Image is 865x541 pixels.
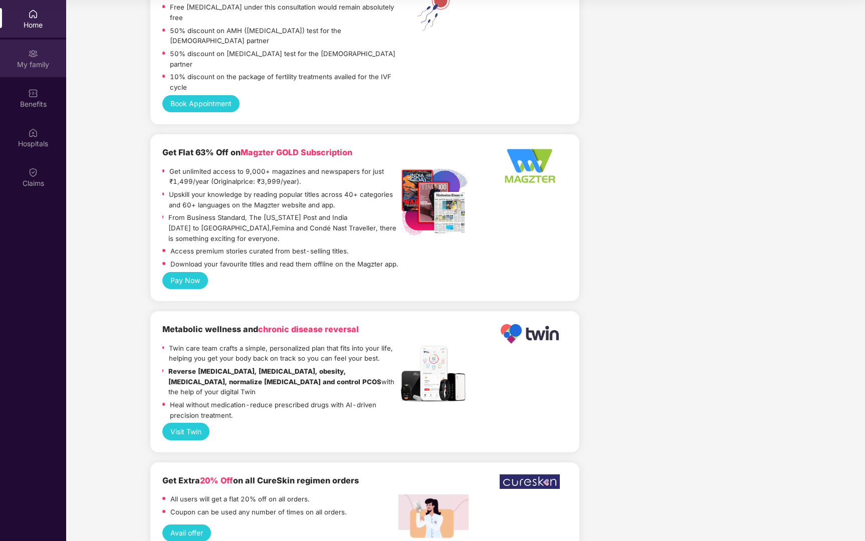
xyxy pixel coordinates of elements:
[162,423,209,440] button: Visit Twin
[170,507,347,517] p: Coupon can be used any number of times on all orders.
[162,475,359,485] b: Get Extra on all CureSkin regimen orders
[241,147,352,157] span: Magzter GOLD Subscription
[200,475,233,485] span: 20% Off
[162,324,359,334] b: Metabolic wellness and
[168,367,381,386] strong: Reverse [MEDICAL_DATA], [MEDICAL_DATA], obesity, [MEDICAL_DATA], normalize [MEDICAL_DATA] and con...
[170,49,398,69] p: 50% discount on [MEDICAL_DATA] test for the [DEMOGRAPHIC_DATA] partner
[28,128,38,138] img: svg+xml;base64,PHN2ZyBpZD0iSG9zcGl0YWxzIiB4bWxucz0iaHR0cDovL3d3dy53My5vcmcvMjAwMC9zdmciIHdpZHRoPS...
[162,95,240,112] button: Book Appointment
[258,324,359,334] span: chronic disease reversal
[169,343,398,364] p: Twin care team crafts a simple, personalized plan that fits into your life, helping you get your ...
[162,272,208,289] button: Pay Now
[170,26,398,46] p: 50% discount on AMH ([MEDICAL_DATA]) test for the [DEMOGRAPHIC_DATA] partner
[398,343,469,404] img: Header.jpg
[162,147,352,157] b: Get Flat 63% Off on
[170,72,398,92] p: 10% discount on the package of fertility treatments availed for the IVF cycle
[28,9,38,19] img: svg+xml;base64,PHN2ZyBpZD0iSG9tZSIgeG1sbnM9Imh0dHA6Ly93d3cudzMub3JnLzIwMDAvc3ZnIiB3aWR0aD0iMjAiIG...
[168,366,398,397] p: with the help of your digital Twin
[170,494,310,504] p: All users will get a flat 20% off on all orders.
[169,166,398,187] p: Get unlimited access to 9,000+ magazines and newspapers for just ₹1,499/year (Originalprice: ₹3,9...
[28,88,38,98] img: svg+xml;base64,PHN2ZyBpZD0iQmVuZWZpdHMiIHhtbG5zPSJodHRwOi8vd3d3LnczLm9yZy8yMDAwL3N2ZyIgd2lkdGg9Ij...
[168,212,398,243] p: From Business Standard, The [US_STATE] Post and India [DATE] to [GEOGRAPHIC_DATA],Femina and Cond...
[500,146,560,185] img: Logo%20-%20Option%202_340x220%20-%20Edited.png
[28,167,38,177] img: svg+xml;base64,PHN2ZyBpZD0iQ2xhaW0iIHhtbG5zPSJodHRwOi8vd3d3LnczLm9yZy8yMDAwL3N2ZyIgd2lkdGg9IjIwIi...
[170,400,398,420] p: Heal without medication-reduce prescribed drugs with AI-driven precision treatment.
[170,259,398,269] p: Download your favourite titles and read them offline on the Magzter app.
[500,474,560,489] img: WhatsApp%20Image%202022-12-23%20at%206.17.28%20PM.jpeg
[398,166,469,236] img: Listing%20Image%20-%20Option%201%20-%20Edited.png
[169,189,398,210] p: Upskill your knowledge by reading popular titles across 40+ categories and 60+ languages on the M...
[170,246,349,256] p: Access premium stories curated from best-selling titles.
[170,2,398,23] p: Free [MEDICAL_DATA] under this consultation would remain absolutely free
[500,323,560,344] img: Logo.png
[28,49,38,59] img: svg+xml;base64,PHN2ZyB3aWR0aD0iMjAiIGhlaWdodD0iMjAiIHZpZXdCb3g9IjAgMCAyMCAyMCIgZmlsbD0ibm9uZSIgeG...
